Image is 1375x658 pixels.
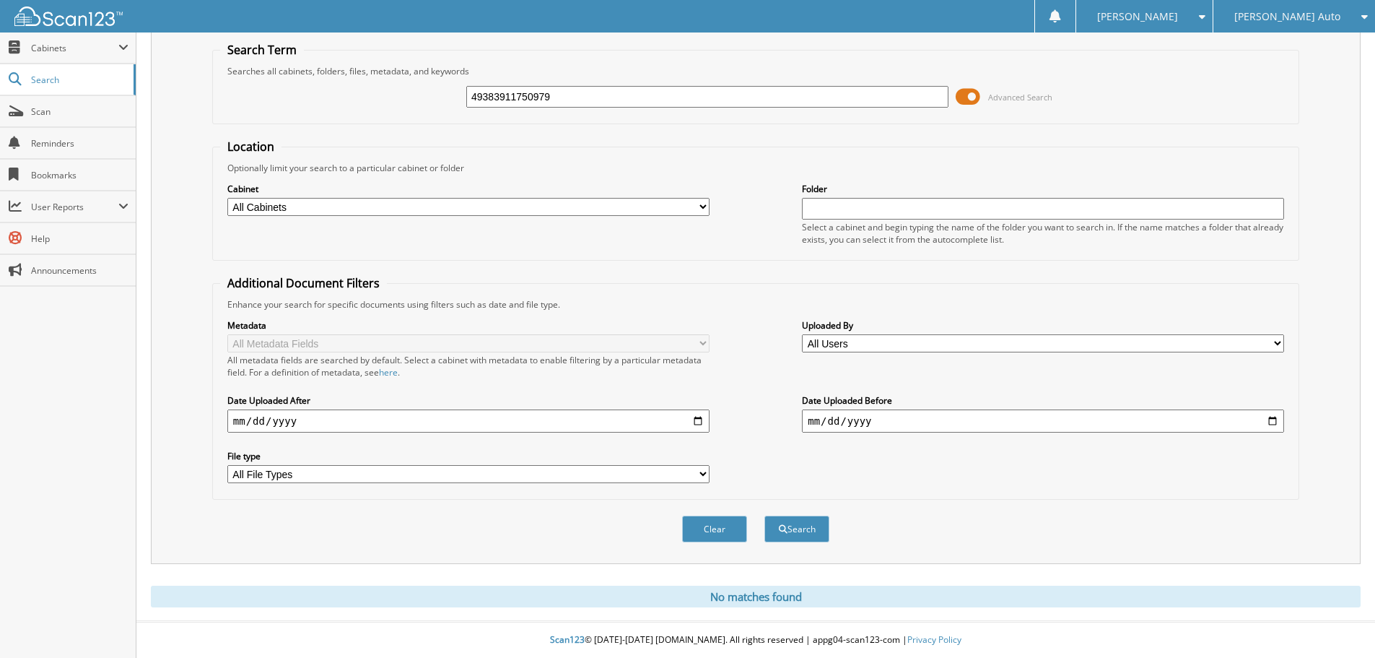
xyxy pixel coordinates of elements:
div: Optionally limit your search to a particular cabinet or folder [220,162,1291,174]
input: end [802,410,1284,433]
span: Scan123 [550,633,585,646]
span: [PERSON_NAME] [1097,12,1178,21]
span: User Reports [31,201,118,213]
img: scan123-logo-white.svg [14,7,123,26]
span: Help [31,233,128,245]
legend: Search Term [220,42,304,58]
label: Date Uploaded Before [802,394,1284,407]
span: Search [31,74,126,86]
div: Enhance your search for specific documents using filters such as date and file type. [220,298,1291,311]
iframe: Chat Widget [1303,589,1375,658]
div: Searches all cabinets, folders, files, metadata, and keywords [220,65,1291,77]
span: Advanced Search [988,92,1052,103]
span: Cabinets [31,42,118,54]
legend: Additional Document Filters [220,275,387,291]
label: Date Uploaded After [227,394,710,407]
label: Metadata [227,319,710,332]
label: Cabinet [227,183,710,195]
label: Uploaded By [802,319,1284,332]
div: No matches found [151,586,1361,607]
a: here [379,366,398,378]
div: © [DATE]-[DATE] [DOMAIN_NAME]. All rights reserved | appg04-scan123-com | [136,623,1375,658]
input: start [227,410,710,433]
div: All metadata fields are searched by default. Select a cabinet with metadata to enable filtering b... [227,354,710,378]
span: Reminders [31,137,128,150]
span: Bookmarks [31,169,128,181]
span: Scan [31,105,128,118]
a: Privacy Policy [907,633,961,646]
label: File type [227,450,710,462]
div: Select a cabinet and begin typing the name of the folder you want to search in. If the name match... [802,221,1284,246]
legend: Location [220,139,281,155]
span: [PERSON_NAME] Auto [1234,12,1340,21]
button: Clear [682,516,747,542]
label: Folder [802,183,1284,195]
button: Search [764,516,829,542]
span: Announcements [31,264,128,277]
